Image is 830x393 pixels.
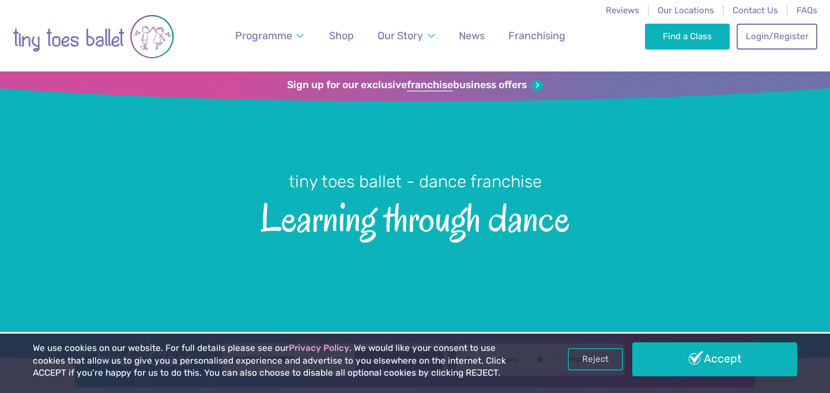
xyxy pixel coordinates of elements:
[289,172,542,191] small: tiny toes ballet - dance franchise
[329,29,354,41] span: Shop
[372,23,440,49] a: Our Story
[459,29,485,41] span: News
[287,79,542,92] a: Sign up for our exclusivefranchisebusiness offers
[378,29,423,41] span: Our Story
[632,342,797,376] a: Accept
[20,193,810,240] span: Learning through dance
[503,23,571,49] a: Franchising
[797,5,817,16] a: FAQs
[407,79,453,92] strong: franchise
[568,348,623,370] a: Reject
[737,24,817,49] a: Login/Register
[733,5,778,16] a: Contact Us
[606,5,639,16] a: Reviews
[508,29,565,41] span: Franchising
[13,7,174,66] img: tiny toes ballet
[454,23,490,49] a: News
[235,29,292,41] span: Programme
[230,23,310,49] a: Programme
[289,343,349,353] a: Privacy Policy
[658,5,714,16] a: Our Locations
[324,23,359,49] a: Shop
[645,24,730,49] a: Find a Class
[33,342,530,380] p: We use cookies on our website. For full details please see our . We would like your consent to us...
